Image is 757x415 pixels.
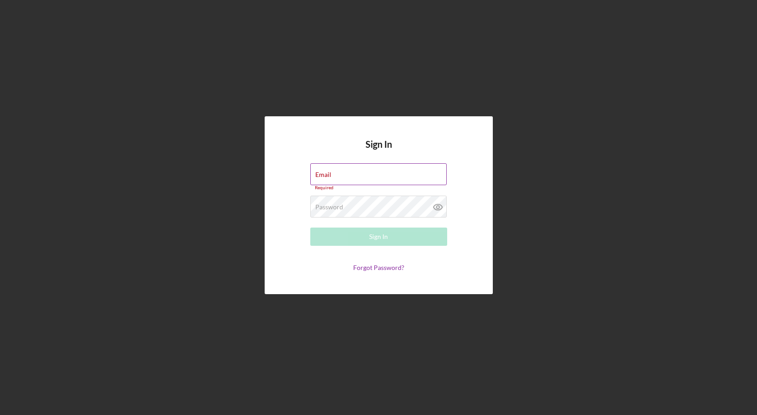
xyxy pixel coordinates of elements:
div: Required [310,185,447,191]
button: Sign In [310,228,447,246]
label: Email [315,171,331,178]
h4: Sign In [365,139,392,163]
a: Forgot Password? [353,264,404,271]
div: Sign In [369,228,388,246]
label: Password [315,203,343,211]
